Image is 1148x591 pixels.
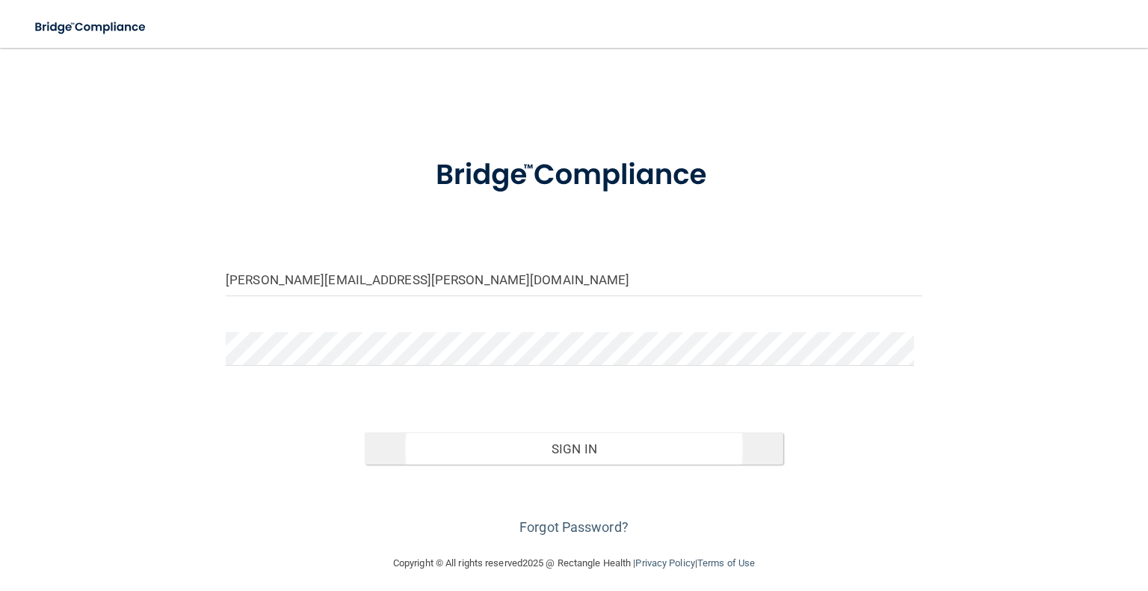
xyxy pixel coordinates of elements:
a: Terms of Use [697,557,755,569]
a: Forgot Password? [519,519,629,535]
a: Privacy Policy [635,557,694,569]
input: Email [226,263,922,296]
div: Copyright © All rights reserved 2025 @ Rectangle Health | | [301,539,847,587]
button: Sign In [365,432,783,465]
img: bridge_compliance_login_screen.278c3ca4.svg [22,12,160,43]
img: bridge_compliance_login_screen.278c3ca4.svg [406,138,743,213]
